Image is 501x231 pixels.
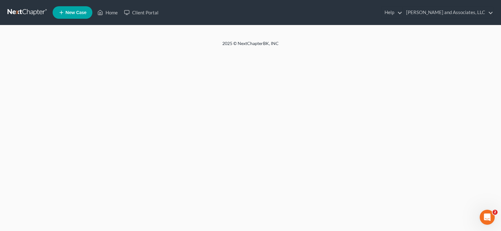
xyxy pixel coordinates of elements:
[381,7,402,18] a: Help
[94,7,121,18] a: Home
[480,210,495,225] iframe: Intercom live chat
[121,7,162,18] a: Client Portal
[403,7,493,18] a: [PERSON_NAME] and Associates, LLC
[53,6,92,19] new-legal-case-button: New Case
[72,40,429,52] div: 2025 © NextChapterBK, INC
[493,210,498,215] span: 2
